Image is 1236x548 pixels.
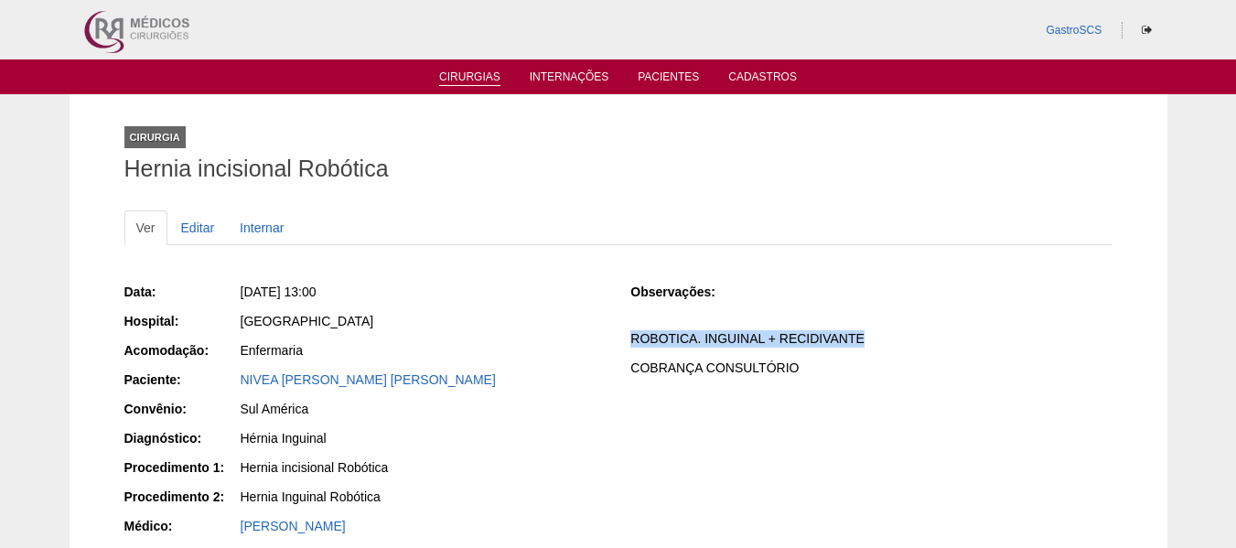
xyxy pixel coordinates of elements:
[728,70,797,89] a: Cadastros
[124,312,239,330] div: Hospital:
[124,517,239,535] div: Médico:
[124,341,239,360] div: Acomodação:
[124,400,239,418] div: Convênio:
[124,210,167,245] a: Ver
[124,488,239,506] div: Procedimento 2:
[241,400,606,418] div: Sul América
[630,330,1112,348] p: ROBOTICA. INGUINAL + RECIDIVANTE
[1142,25,1152,36] i: Sair
[124,429,239,447] div: Diagnóstico:
[124,126,186,148] div: Cirurgia
[124,283,239,301] div: Data:
[241,341,606,360] div: Enfermaria
[241,429,606,447] div: Hérnia Inguinal
[530,70,609,89] a: Internações
[241,519,346,533] a: [PERSON_NAME]
[630,283,745,301] div: Observações:
[124,371,239,389] div: Paciente:
[241,312,606,330] div: [GEOGRAPHIC_DATA]
[1046,24,1102,37] a: GastroSCS
[439,70,500,86] a: Cirurgias
[630,360,1112,377] p: COBRANÇA CONSULTÓRIO
[124,458,239,477] div: Procedimento 1:
[638,70,699,89] a: Pacientes
[241,488,606,506] div: Hernia Inguinal Robótica
[241,458,606,477] div: Hernia incisional Robótica
[124,157,1112,180] h1: Hernia incisional Robótica
[241,285,317,299] span: [DATE] 13:00
[228,210,296,245] a: Internar
[169,210,227,245] a: Editar
[241,372,496,387] a: NIVEA [PERSON_NAME] [PERSON_NAME]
